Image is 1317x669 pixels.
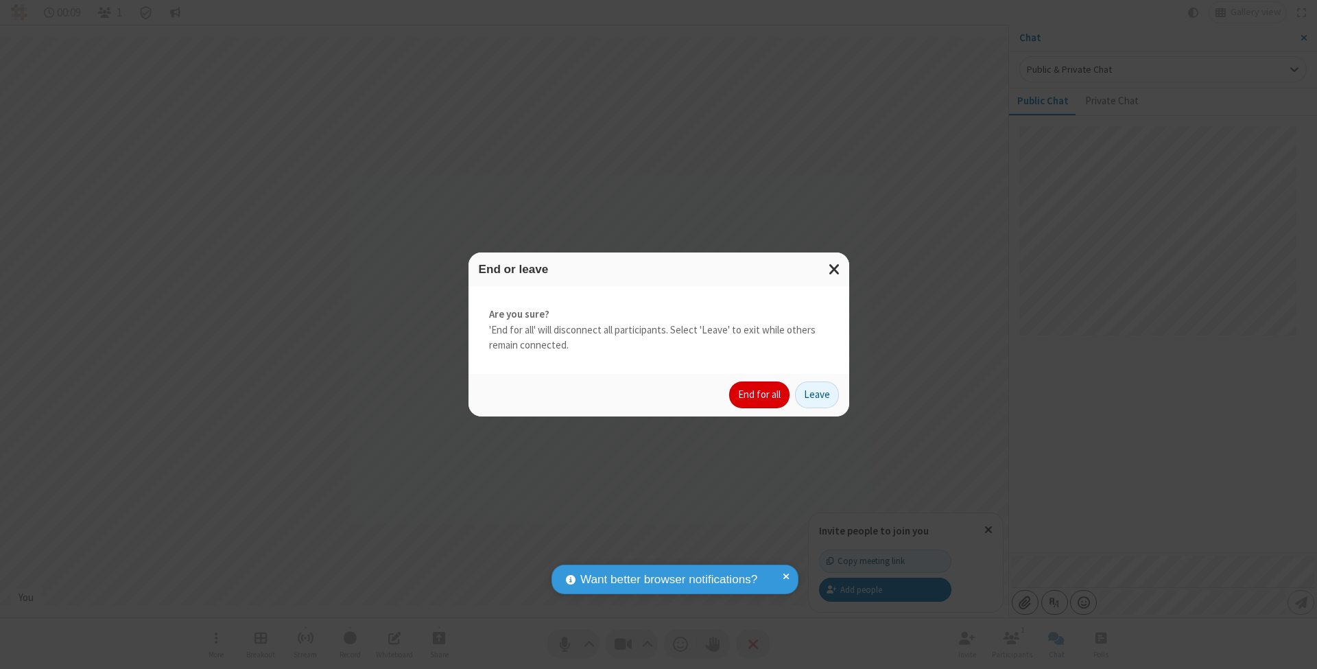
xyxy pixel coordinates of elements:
[820,253,849,286] button: Close modal
[580,571,757,589] span: Want better browser notifications?
[489,307,829,322] strong: Are you sure?
[729,382,790,409] button: End for all
[795,382,839,409] button: Leave
[479,263,839,276] h3: End or leave
[468,286,849,374] div: 'End for all' will disconnect all participants. Select 'Leave' to exit while others remain connec...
